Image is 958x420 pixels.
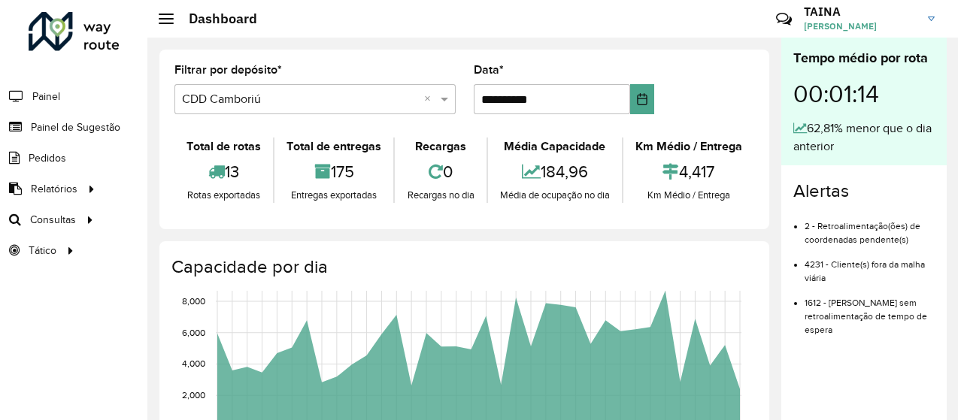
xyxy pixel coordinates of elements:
[492,156,618,188] div: 184,96
[805,208,935,246] li: 2 - Retroalimentação(ões) de coordenadas pendente(s)
[793,68,935,119] div: 00:01:14
[31,119,120,135] span: Painel de Sugestão
[399,188,482,203] div: Recargas no dia
[492,137,618,156] div: Média Capacidade
[278,188,390,203] div: Entregas exportadas
[804,20,917,33] span: [PERSON_NAME]
[178,188,269,203] div: Rotas exportadas
[793,180,935,202] h4: Alertas
[399,137,482,156] div: Recargas
[805,246,935,285] li: 4231 - Cliente(s) fora da malha viária
[805,285,935,337] li: 1612 - [PERSON_NAME] sem retroalimentação de tempo de espera
[492,188,618,203] div: Média de ocupação no dia
[182,359,205,369] text: 4,000
[627,156,750,188] div: 4,417
[424,90,437,108] span: Clear all
[174,11,257,27] h2: Dashboard
[29,243,56,258] span: Tático
[178,156,269,188] div: 13
[627,137,750,156] div: Km Médio / Entrega
[278,137,390,156] div: Total de entregas
[627,188,750,203] div: Km Médio / Entrega
[182,328,205,337] text: 6,000
[793,48,935,68] div: Tempo médio por rota
[182,296,205,306] text: 8,000
[32,89,60,104] span: Painel
[182,390,205,400] text: 2,000
[804,5,917,19] h3: TAINA
[178,137,269,156] div: Total de rotas
[630,84,654,114] button: Choose Date
[474,61,504,79] label: Data
[278,156,390,188] div: 175
[29,150,66,166] span: Pedidos
[768,3,800,35] a: Contato Rápido
[399,156,482,188] div: 0
[30,212,76,228] span: Consultas
[793,119,935,156] div: 62,81% menor que o dia anterior
[31,181,77,197] span: Relatórios
[171,256,754,278] h4: Capacidade por dia
[174,61,282,79] label: Filtrar por depósito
